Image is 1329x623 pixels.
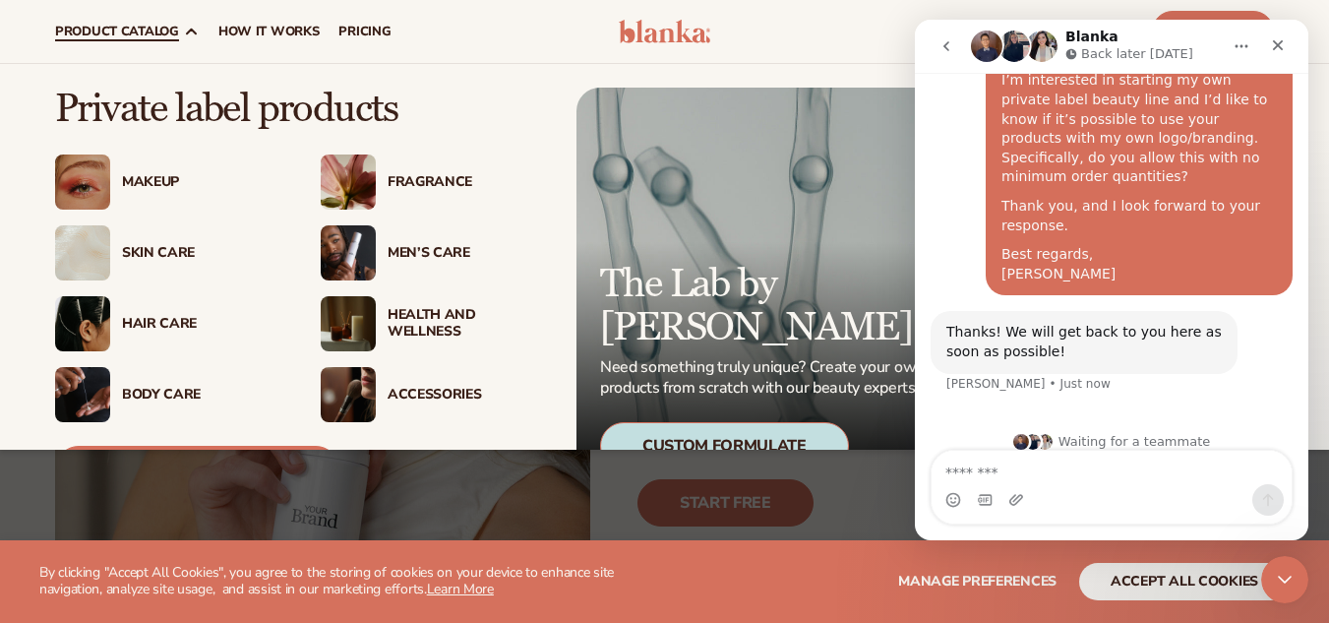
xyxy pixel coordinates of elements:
[55,225,281,280] a: Cream moisturizer swatch. Skin Care
[600,263,931,349] p: The Lab by [PERSON_NAME]
[915,20,1308,540] iframe: Intercom live chat
[427,580,494,598] a: Learn More
[321,367,547,422] a: Female with makeup brush. Accessories
[619,20,711,43] img: logo
[321,225,547,280] a: Male holding moisturizer bottle. Men’s Care
[321,225,376,280] img: Male holding moisturizer bottle.
[388,245,547,262] div: Men’s Care
[321,296,547,351] a: Candles and incense on table. Health And Wellness
[1079,563,1290,600] button: accept all cookies
[1261,556,1308,603] iframe: Intercom live chat
[122,245,281,262] div: Skin Care
[388,307,547,341] div: Health And Wellness
[39,565,656,598] p: By clicking "Accept All Cookies", you agree to the storing of cookies on your device to enhance s...
[898,563,1057,600] button: Manage preferences
[55,367,110,422] img: Male hand applying moisturizer.
[55,155,110,210] img: Female with glitter eye makeup.
[1152,11,1274,52] a: Start Free
[321,155,547,210] a: Pink blooming flower. Fragrance
[55,296,110,351] img: Female hair pulled back with clips.
[321,155,376,210] img: Pink blooming flower.
[388,387,547,404] div: Accessories
[122,174,281,191] div: Makeup
[388,174,547,191] div: Fragrance
[122,316,281,333] div: Hair Care
[600,357,931,399] p: Need something truly unique? Create your own products from scratch with our beauty experts.
[218,24,320,39] span: How It Works
[338,24,391,39] span: pricing
[321,296,376,351] img: Candles and incense on table.
[55,446,339,493] a: View Product Catalog
[600,422,849,469] div: Custom Formulate
[321,367,376,422] img: Female with makeup brush.
[576,88,1001,493] a: Microscopic product formula. The Lab by [PERSON_NAME] Need something truly unique? Create your ow...
[55,367,281,422] a: Male hand applying moisturizer. Body Care
[55,225,110,280] img: Cream moisturizer swatch.
[122,387,281,404] div: Body Care
[898,572,1057,591] span: Manage preferences
[55,155,281,210] a: Female with glitter eye makeup. Makeup
[55,88,547,131] p: Private label products
[55,24,179,39] span: product catalog
[55,296,281,351] a: Female hair pulled back with clips. Hair Care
